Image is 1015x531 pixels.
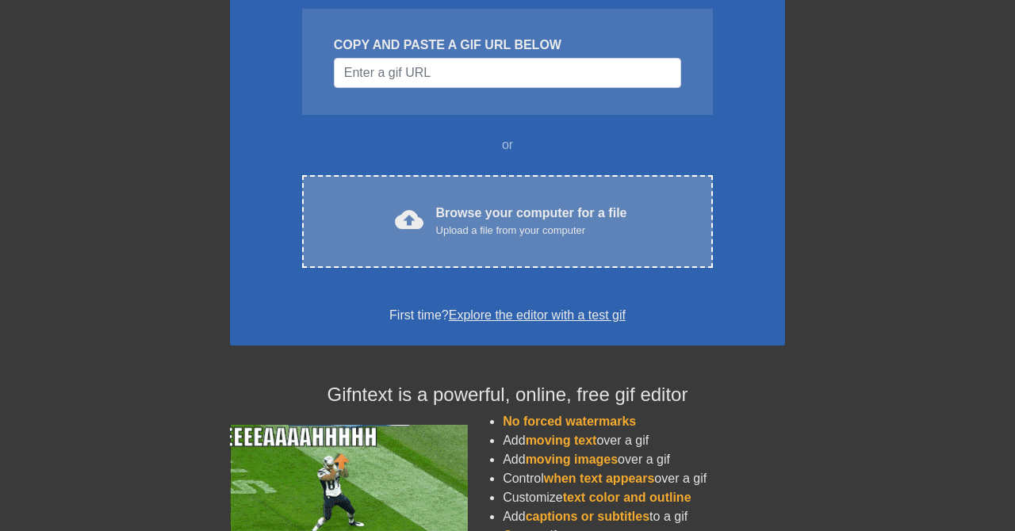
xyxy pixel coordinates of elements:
span: text color and outline [563,491,691,504]
li: Customize [503,488,785,507]
li: Add over a gif [503,450,785,469]
h4: Gifntext is a powerful, online, free gif editor [230,384,785,407]
img: football_small.gif [230,425,468,531]
input: Username [334,58,681,88]
a: Explore the editor with a test gif [449,308,626,322]
div: or [271,136,744,155]
li: Add to a gif [503,507,785,526]
span: cloud_upload [395,205,423,234]
li: Add over a gif [503,431,785,450]
div: First time? [251,306,764,325]
span: captions or subtitles [526,510,649,523]
div: COPY AND PASTE A GIF URL BELOW [334,36,681,55]
div: Upload a file from your computer [436,223,627,239]
div: Browse your computer for a file [436,204,627,239]
span: when text appears [544,472,655,485]
span: moving text [526,434,597,447]
span: moving images [526,453,618,466]
span: No forced watermarks [503,414,636,428]
li: Control over a gif [503,469,785,488]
